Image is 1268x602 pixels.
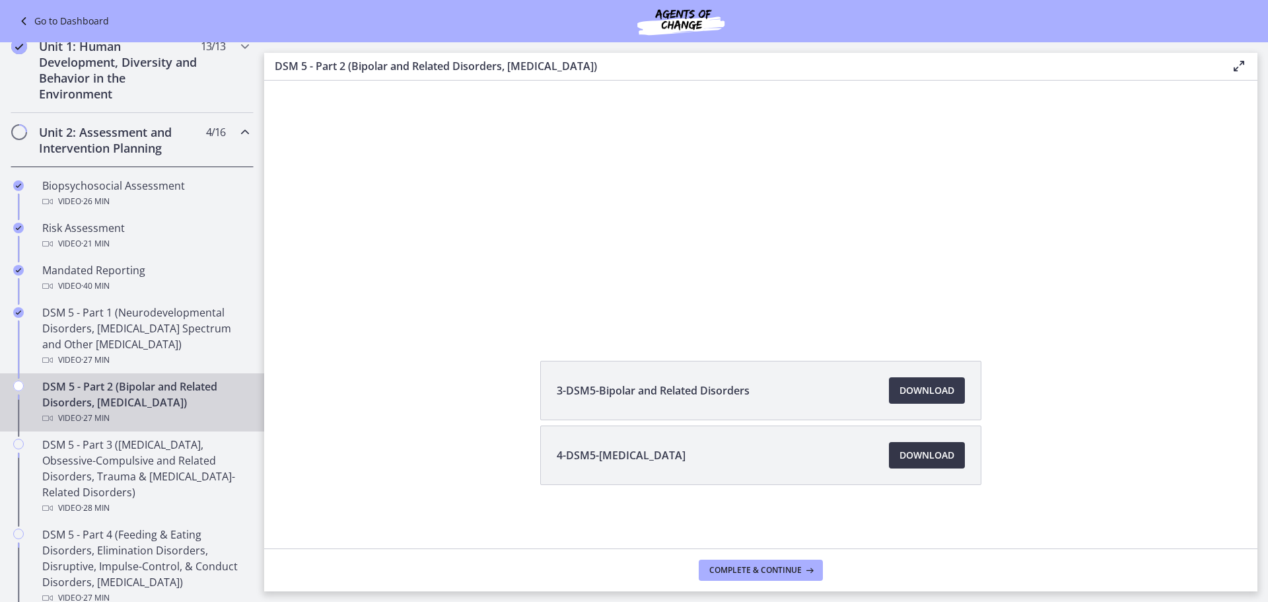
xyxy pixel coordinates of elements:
i: Completed [13,180,24,191]
h2: Unit 2: Assessment and Intervention Planning [39,124,200,156]
span: 4 / 16 [206,124,225,140]
span: · 27 min [81,352,110,368]
i: Completed [13,307,24,318]
i: Completed [13,223,24,233]
div: Video [42,500,248,516]
div: Video [42,236,248,252]
h3: DSM 5 - Part 2 (Bipolar and Related Disorders, [MEDICAL_DATA]) [275,58,1210,74]
div: Biopsychosocial Assessment [42,178,248,209]
a: Download [889,442,965,469]
div: Risk Assessment [42,220,248,252]
span: 3-DSM5-Bipolar and Related Disorders [557,383,750,398]
div: DSM 5 - Part 2 (Bipolar and Related Disorders, [MEDICAL_DATA]) [42,379,248,426]
span: · 26 min [81,194,110,209]
span: Complete & continue [709,565,802,576]
a: Download [889,377,965,404]
span: · 28 min [81,500,110,516]
a: Go to Dashboard [16,13,109,29]
div: Video [42,278,248,294]
div: Video [42,410,248,426]
i: Completed [11,38,27,54]
span: · 27 min [81,410,110,426]
div: Video [42,352,248,368]
h2: Unit 1: Human Development, Diversity and Behavior in the Environment [39,38,200,102]
div: Mandated Reporting [42,262,248,294]
div: DSM 5 - Part 1 (Neurodevelopmental Disorders, [MEDICAL_DATA] Spectrum and Other [MEDICAL_DATA]) [42,305,248,368]
span: 4-DSM5-[MEDICAL_DATA] [557,447,686,463]
div: DSM 5 - Part 3 ([MEDICAL_DATA], Obsessive-Compulsive and Related Disorders, Trauma & [MEDICAL_DAT... [42,437,248,516]
img: Agents of Change Social Work Test Prep [602,5,760,37]
i: Completed [13,265,24,276]
button: Complete & continue [699,560,823,581]
span: Download [899,383,954,398]
span: · 21 min [81,236,110,252]
span: Download [899,447,954,463]
div: Video [42,194,248,209]
span: · 40 min [81,278,110,294]
span: 13 / 13 [201,38,225,54]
